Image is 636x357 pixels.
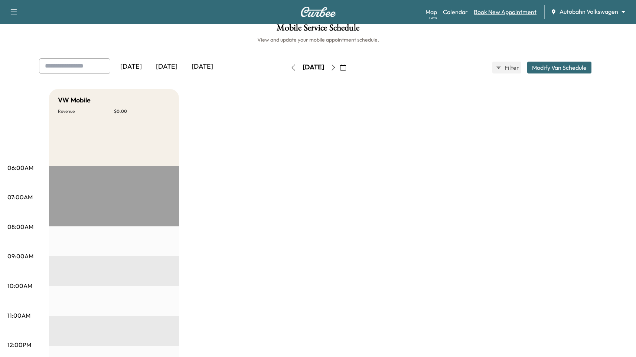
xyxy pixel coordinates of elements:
a: MapBeta [425,7,437,16]
a: Calendar [443,7,468,16]
button: Modify Van Schedule [527,62,591,73]
p: $ 0.00 [114,108,170,114]
p: Revenue [58,108,114,114]
p: 07:00AM [7,193,33,202]
p: 09:00AM [7,252,33,261]
p: 06:00AM [7,163,33,172]
div: [DATE] [113,58,149,75]
p: 12:00PM [7,340,31,349]
p: 11:00AM [7,311,30,320]
h5: VW Mobile [58,95,91,105]
img: Curbee Logo [300,7,336,17]
div: [DATE] [185,58,220,75]
div: [DATE] [149,58,185,75]
span: Filter [505,63,518,72]
span: Autobahn Volkswagen [560,7,618,16]
p: 10:00AM [7,281,32,290]
a: Book New Appointment [474,7,536,16]
div: [DATE] [303,63,324,72]
button: Filter [492,62,521,73]
h6: View and update your mobile appointment schedule. [7,36,629,43]
p: 08:00AM [7,222,33,231]
h1: Mobile Service Schedule [7,23,629,36]
div: Beta [429,15,437,21]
